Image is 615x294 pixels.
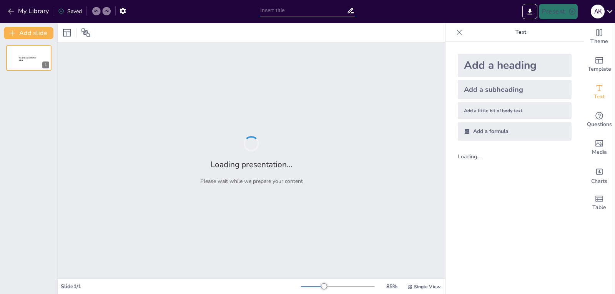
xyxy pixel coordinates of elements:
[587,120,612,129] span: Questions
[19,57,36,61] span: Sendsteps presentation editor
[61,27,73,39] div: Layout
[584,106,615,134] div: Get real-time input from your audience
[584,78,615,106] div: Add text boxes
[592,203,606,212] span: Table
[588,65,611,73] span: Template
[591,4,605,19] button: A K
[414,284,440,290] span: Single View
[6,45,52,71] div: 1
[584,51,615,78] div: Add ready made slides
[465,23,576,42] p: Text
[58,8,82,15] div: Saved
[584,134,615,161] div: Add images, graphics, shapes or video
[458,122,572,141] div: Add a formula
[584,161,615,189] div: Add charts and graphs
[211,159,293,170] h2: Loading presentation...
[6,5,52,17] button: My Library
[584,23,615,51] div: Change the overall theme
[200,178,303,185] p: Please wait while we prepare your content
[4,27,53,39] button: Add slide
[591,177,607,186] span: Charts
[61,283,301,290] div: Slide 1 / 1
[260,5,347,16] input: Insert title
[458,54,572,77] div: Add a heading
[594,93,605,101] span: Text
[592,148,607,156] span: Media
[458,80,572,99] div: Add a subheading
[458,153,494,160] div: Loading...
[458,102,572,119] div: Add a little bit of body text
[382,283,401,290] div: 85 %
[590,37,608,46] span: Theme
[522,4,537,19] button: Export to PowerPoint
[591,5,605,18] div: A K
[539,4,577,19] button: Present
[42,61,49,68] div: 1
[81,28,90,37] span: Position
[584,189,615,217] div: Add a table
